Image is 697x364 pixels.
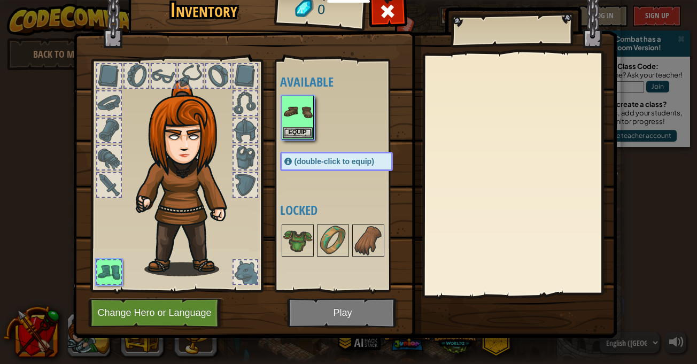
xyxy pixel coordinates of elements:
img: hair_f2.png [131,80,246,276]
img: portrait.png [283,97,313,127]
h4: Locked [280,203,414,217]
img: portrait.png [353,226,383,255]
span: (double-click to equip) [295,157,374,166]
button: Equip [283,127,313,138]
h4: Available [280,75,414,89]
img: portrait.png [318,226,348,255]
img: portrait.png [283,226,313,255]
button: Change Hero or Language [88,298,224,328]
